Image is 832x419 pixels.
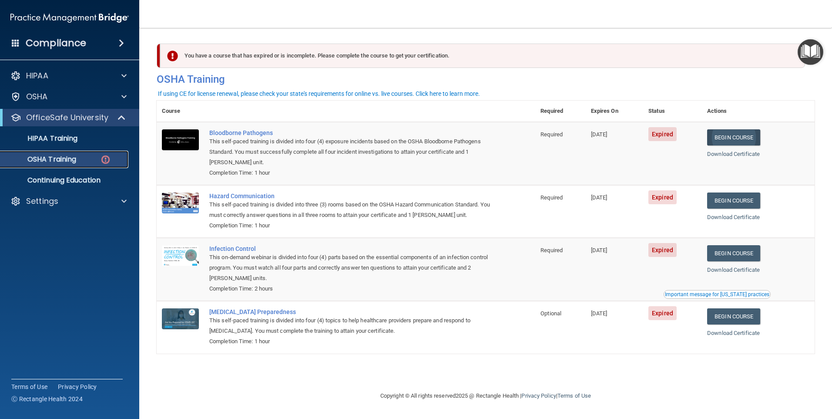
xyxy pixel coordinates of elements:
[209,315,492,336] div: This self-paced training is divided into four (4) topics to help healthcare providers prepare and...
[707,267,760,273] a: Download Certificate
[707,214,760,220] a: Download Certificate
[209,199,492,220] div: This self-paced training is divided into three (3) rooms based on the OSHA Hazard Communication S...
[209,129,492,136] a: Bloodborne Pathogens
[26,37,86,49] h4: Compliance
[707,245,760,261] a: Begin Course
[209,284,492,294] div: Completion Time: 2 hours
[209,252,492,284] div: This on-demand webinar is divided into four (4) parts based on the essential components of an inf...
[26,196,58,206] p: Settings
[702,101,815,122] th: Actions
[591,247,607,253] span: [DATE]
[798,39,823,65] button: Open Resource Center
[58,382,97,391] a: Privacy Policy
[707,330,760,336] a: Download Certificate
[540,194,563,201] span: Required
[209,220,492,231] div: Completion Time: 1 hour
[10,9,129,27] img: PMB logo
[586,101,643,122] th: Expires On
[707,129,760,145] a: Begin Course
[160,44,805,68] div: You have a course that has expired or is incomplete. Please complete the course to get your certi...
[157,73,815,85] h4: OSHA Training
[591,310,607,317] span: [DATE]
[6,155,76,164] p: OSHA Training
[707,193,760,209] a: Begin Course
[648,127,677,141] span: Expired
[535,101,585,122] th: Required
[540,131,563,138] span: Required
[6,176,124,185] p: Continuing Education
[209,245,492,252] a: Infection Control
[26,112,108,123] p: OfficeSafe University
[540,247,563,253] span: Required
[648,306,677,320] span: Expired
[157,101,204,122] th: Course
[209,308,492,315] a: [MEDICAL_DATA] Preparedness
[209,193,492,199] a: Hazard Communication
[327,382,644,410] div: Copyright © All rights reserved 2025 @ Rectangle Health | |
[521,392,556,399] a: Privacy Policy
[591,131,607,138] span: [DATE]
[6,134,77,143] p: HIPAA Training
[665,292,769,297] div: Important message for [US_STATE] practices
[10,112,126,123] a: OfficeSafe University
[591,194,607,201] span: [DATE]
[643,101,702,122] th: Status
[11,395,83,403] span: Ⓒ Rectangle Health 2024
[10,71,127,81] a: HIPAA
[648,243,677,257] span: Expired
[540,310,561,317] span: Optional
[209,136,492,168] div: This self-paced training is divided into four (4) exposure incidents based on the OSHA Bloodborne...
[26,71,48,81] p: HIPAA
[167,51,178,61] img: exclamation-circle-solid-danger.72ef9ffc.png
[157,89,481,98] button: If using CE for license renewal, please check your state's requirements for online vs. live cours...
[648,190,677,204] span: Expired
[10,196,127,206] a: Settings
[707,151,760,157] a: Download Certificate
[26,91,48,102] p: OSHA
[209,336,492,347] div: Completion Time: 1 hour
[158,91,480,97] div: If using CE for license renewal, please check your state's requirements for online vs. live cours...
[557,392,591,399] a: Terms of Use
[11,382,47,391] a: Terms of Use
[209,168,492,178] div: Completion Time: 1 hour
[100,154,111,165] img: danger-circle.6113f641.png
[707,308,760,324] a: Begin Course
[664,290,771,299] button: Read this if you are a dental practitioner in the state of CA
[10,91,127,102] a: OSHA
